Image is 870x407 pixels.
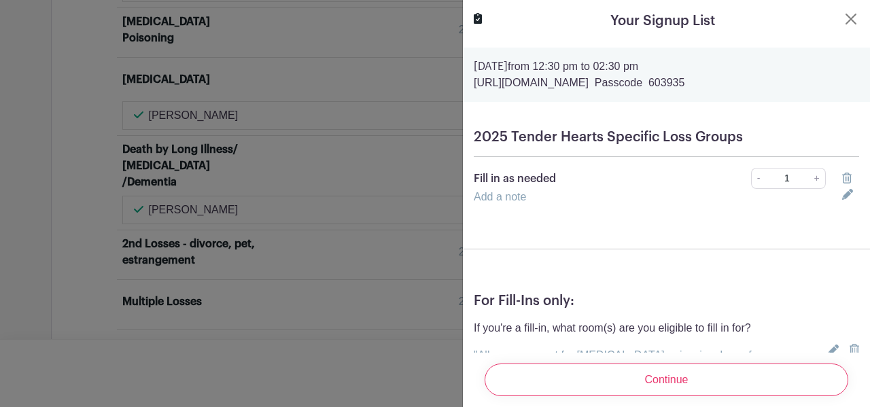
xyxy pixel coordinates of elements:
[474,293,859,309] h5: For Fill-Ins only:
[485,364,848,396] input: Continue
[474,349,802,377] a: "All rooms except for [MEDICAL_DATA] poisoning, loss of a spouse, [MEDICAL_DATA], and loss of one...
[474,320,822,336] p: If you're a fill-in, what room(s) are you eligible to fill in for?
[474,171,692,187] p: Fill in as needed
[474,58,859,75] p: from 12:30 pm to 02:30 pm
[474,129,859,145] h5: 2025 Tender Hearts Specific Loss Groups
[474,191,526,202] a: Add a note
[610,11,715,31] h5: Your Signup List
[809,168,826,189] a: +
[751,168,766,189] a: -
[474,61,508,72] strong: [DATE]
[474,75,859,91] p: [URL][DOMAIN_NAME] Passcode 603935
[843,11,859,27] button: Close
